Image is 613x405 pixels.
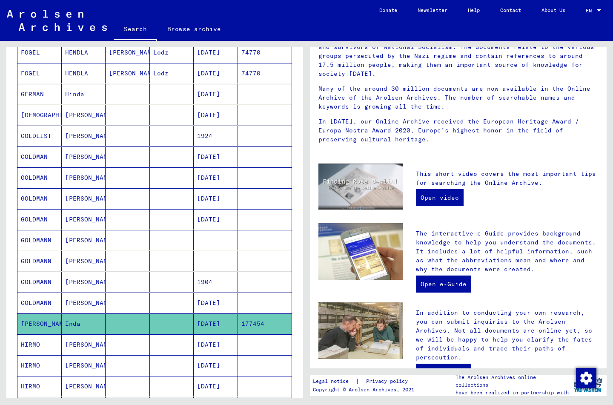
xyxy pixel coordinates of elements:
mat-cell: HENDLA [62,63,106,83]
mat-cell: [PERSON_NAME] [17,313,62,334]
mat-cell: 74770 [238,42,292,63]
p: Many of the around 30 million documents are now available in the Online Archive of the Arolsen Ar... [318,84,598,111]
mat-cell: [PERSON_NAME] [62,376,106,396]
a: Search [114,19,157,41]
img: video.jpg [318,164,403,210]
mat-cell: Inda [62,313,106,334]
mat-cell: [PERSON_NAME] [62,167,106,188]
p: The Arolsen Archives are an international center on Nazi [MEDICAL_DATA] with the world’s most ext... [318,25,598,78]
p: Copyright © Arolsen Archives, 2021 [313,386,418,394]
img: Change consent [576,368,596,388]
mat-cell: [PERSON_NAME] [62,146,106,167]
mat-cell: [PERSON_NAME] [62,126,106,146]
mat-cell: GOLDMAN [17,146,62,167]
mat-cell: [DATE] [194,209,238,230]
mat-cell: GOLDLIST [17,126,62,146]
p: In [DATE], our Online Archive received the European Heritage Award / Europa Nostra Award 2020, Eu... [318,117,598,144]
mat-cell: [PERSON_NAME] [106,42,150,63]
mat-cell: [PERSON_NAME] [62,293,106,313]
mat-cell: GERMAN [17,84,62,104]
span: EN [586,8,595,14]
img: Arolsen_neg.svg [7,10,107,31]
mat-cell: HIRMO [17,334,62,355]
mat-cell: [DATE] [194,146,238,167]
mat-cell: [DATE] [194,355,238,376]
mat-cell: 1924 [194,126,238,146]
mat-cell: HIRMO [17,376,62,396]
mat-cell: [PERSON_NAME] [62,188,106,209]
mat-cell: [PERSON_NAME] [62,251,106,271]
mat-cell: [DATE] [194,376,238,396]
mat-cell: [PERSON_NAME] [106,63,150,83]
mat-cell: FOGEL [17,63,62,83]
p: In addition to conducting your own research, you can submit inquiries to the Arolsen Archives. No... [416,308,598,362]
mat-cell: GOLDMAN [17,167,62,188]
a: Privacy policy [359,377,418,386]
a: Send inquiry [416,364,471,381]
mat-cell: HENDLA [62,42,106,63]
div: | [313,377,418,386]
mat-cell: [PERSON_NAME] [62,230,106,250]
mat-cell: [DATE] [194,84,238,104]
mat-cell: [DEMOGRAPHIC_DATA] [17,105,62,125]
mat-cell: [DATE] [194,167,238,188]
mat-cell: Hinda [62,84,106,104]
img: yv_logo.png [572,374,604,396]
mat-cell: GOLDMAN [17,188,62,209]
mat-cell: [PERSON_NAME] [62,334,106,355]
mat-cell: [PERSON_NAME] [62,355,106,376]
mat-cell: [PERSON_NAME] [62,209,106,230]
img: inquiries.jpg [318,302,403,359]
mat-cell: 1904 [194,272,238,292]
mat-cell: [PERSON_NAME] [62,272,106,292]
mat-cell: FOGEL [17,42,62,63]
p: have been realized in partnership with [455,389,570,396]
mat-cell: 177454 [238,313,292,334]
a: Browse archive [157,19,231,39]
mat-cell: Lodz [150,63,194,83]
mat-cell: GOLDMANN [17,272,62,292]
mat-cell: GOLDMANN [17,293,62,313]
p: This short video covers the most important tips for searching the Online Archive. [416,169,598,187]
mat-cell: [PERSON_NAME] [62,105,106,125]
mat-cell: [DATE] [194,293,238,313]
mat-cell: [DATE] [194,63,238,83]
mat-cell: [DATE] [194,105,238,125]
p: The Arolsen Archives online collections [455,373,570,389]
mat-cell: HIRMO [17,355,62,376]
p: The interactive e-Guide provides background knowledge to help you understand the documents. It in... [416,229,598,274]
mat-cell: [DATE] [194,42,238,63]
mat-cell: GOLDMANN [17,230,62,250]
mat-cell: Lodz [150,42,194,63]
a: Open video [416,189,464,206]
a: Legal notice [313,377,355,386]
mat-cell: [DATE] [194,313,238,334]
a: Open e-Guide [416,276,471,293]
img: eguide.jpg [318,223,403,280]
mat-cell: 74770 [238,63,292,83]
mat-cell: [DATE] [194,334,238,355]
mat-cell: GOLDMANN [17,251,62,271]
mat-cell: GOLDMAN [17,209,62,230]
mat-cell: [DATE] [194,188,238,209]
